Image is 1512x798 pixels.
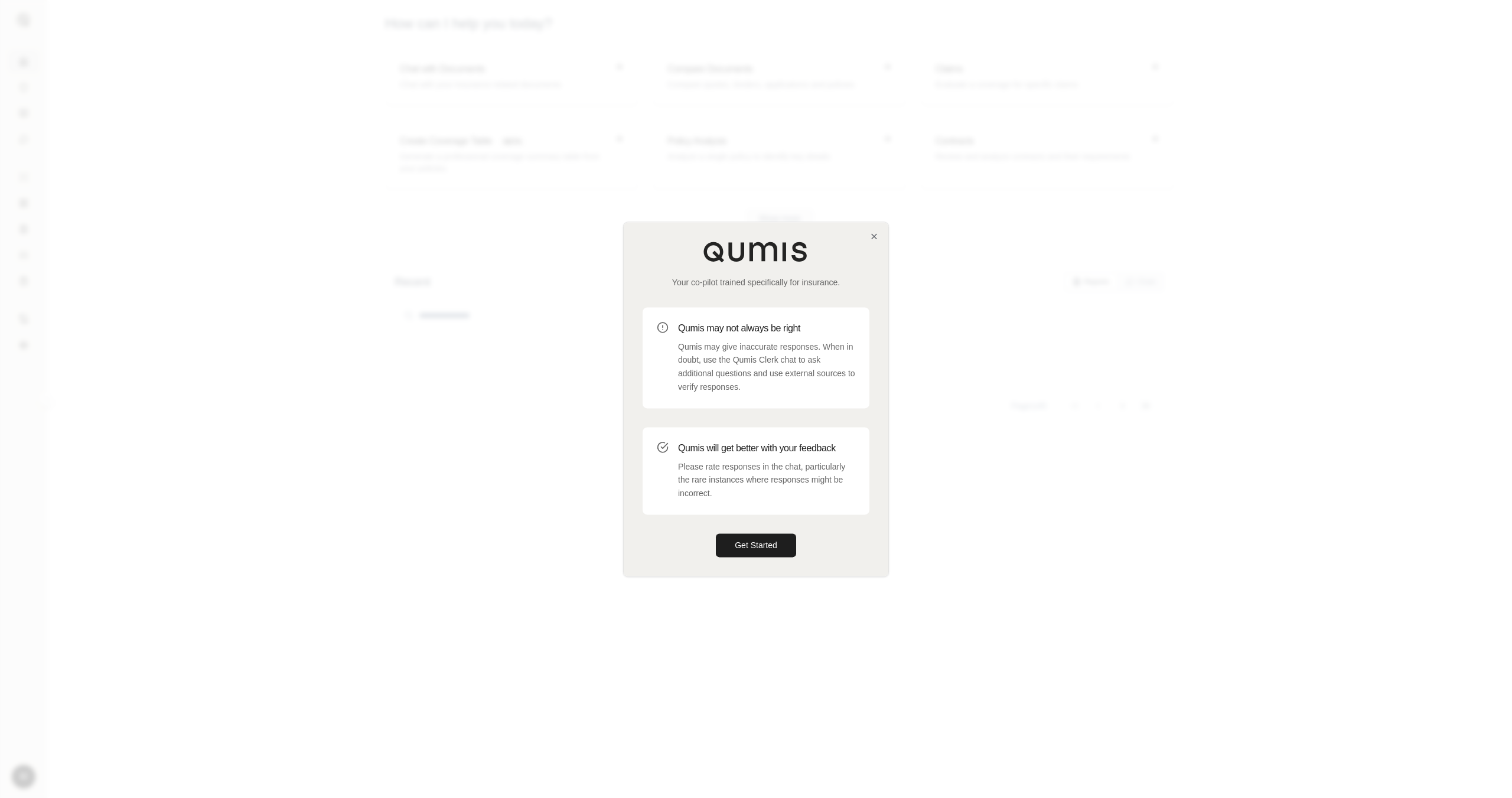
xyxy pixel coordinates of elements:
p: Qumis may give inaccurate responses. When in doubt, use the Qumis Clerk chat to ask additional qu... [678,340,855,394]
h3: Qumis will get better with your feedback [678,441,855,455]
h3: Qumis may not always be right [678,321,855,336]
button: Get Started [716,533,796,557]
p: Your co-pilot trained specifically for insurance. [643,276,869,288]
p: Please rate responses in the chat, particularly the rare instances where responses might be incor... [678,460,855,500]
img: Qumis Logo [703,241,809,262]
